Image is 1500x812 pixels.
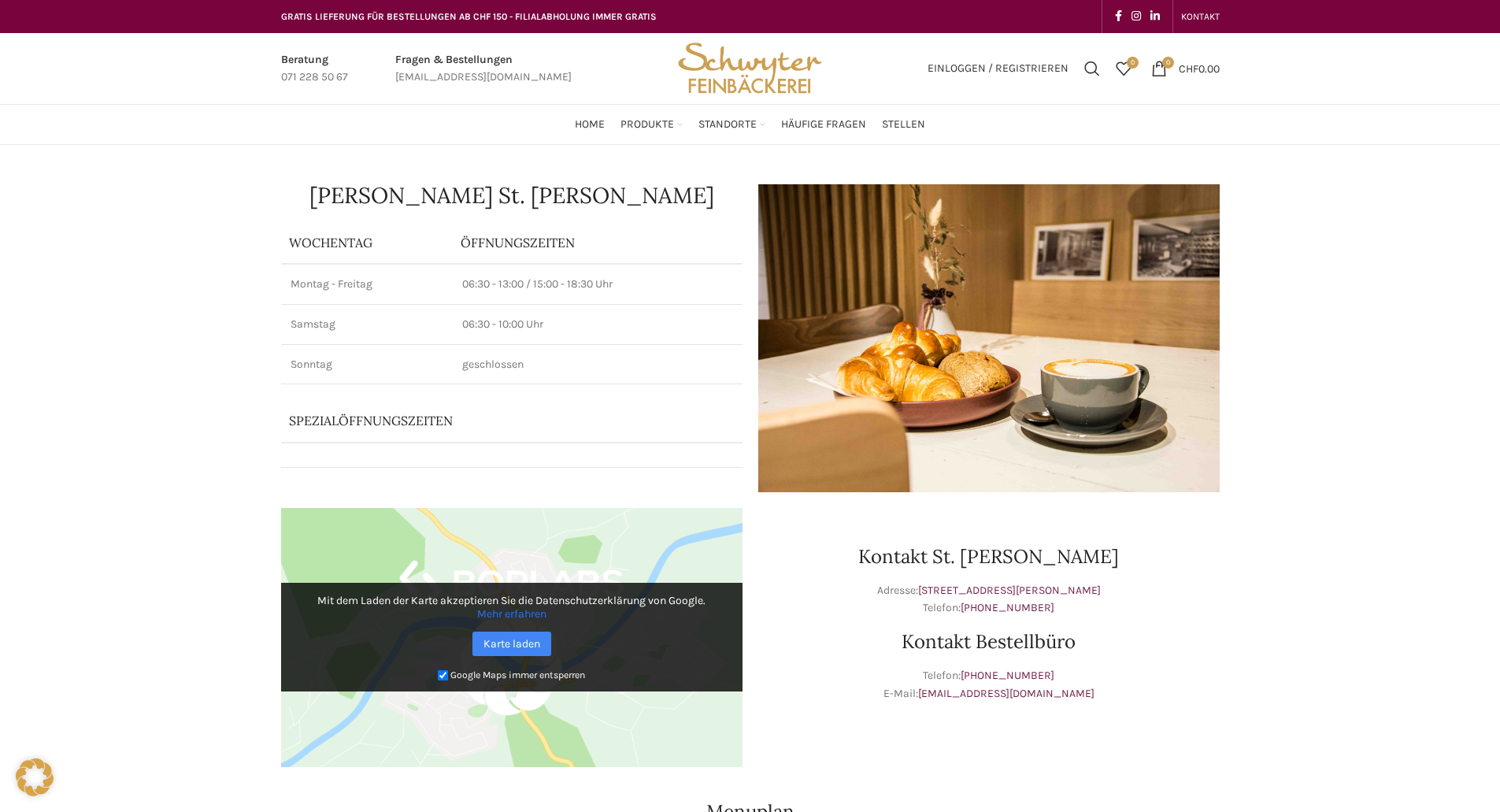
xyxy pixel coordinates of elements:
p: ÖFFNUNGSZEITEN [461,234,734,251]
span: Häufige Fragen [781,117,866,132]
p: Montag - Freitag [291,276,444,292]
a: Mehr erfahren [477,607,546,621]
h2: Kontakt Bestellbüro [758,632,1220,651]
div: Main navigation [273,109,1228,140]
span: Einloggen / Registrieren [928,63,1069,74]
h2: Kontakt St. [PERSON_NAME] [758,547,1220,566]
p: Sonntag [291,357,444,373]
span: Standorte [698,117,757,132]
img: Bäckerei Schwyter [672,33,827,104]
bdi: 0.00 [1179,61,1220,75]
span: CHF [1179,61,1198,75]
a: Karte laden [472,632,551,656]
p: Mit dem Laden der Karte akzeptieren Sie die Datenschutzerklärung von Google. [292,594,731,621]
a: [STREET_ADDRESS][PERSON_NAME] [918,584,1101,597]
a: Linkedin social link [1146,6,1165,28]
a: Infobox link [395,51,572,87]
a: Site logo [672,61,827,74]
p: Samstag [291,317,444,332]
a: Stellen [882,109,925,140]
h1: [PERSON_NAME] St. [PERSON_NAME] [281,184,743,206]
a: Häufige Fragen [781,109,866,140]
a: Einloggen / Registrieren [920,53,1076,84]
a: Home [575,109,605,140]
div: Secondary navigation [1173,1,1228,32]
span: Produkte [620,117,674,132]
span: GRATIS LIEFERUNG FÜR BESTELLUNGEN AB CHF 150 - FILIALABHOLUNG IMMER GRATIS [281,11,657,22]
a: [EMAIL_ADDRESS][DOMAIN_NAME] [918,687,1094,700]
span: 0 [1127,57,1139,69]
a: 0 CHF0.00 [1143,53,1228,84]
a: Infobox link [281,51,348,87]
a: Suchen [1076,53,1108,84]
input: Google Maps immer entsperren [438,670,448,680]
span: 0 [1162,57,1174,69]
img: Google Maps [281,508,743,768]
a: Produkte [620,109,683,140]
span: Home [575,117,605,132]
a: [PHONE_NUMBER] [961,601,1054,614]
p: geschlossen [462,357,732,373]
p: Adresse: Telefon: [758,582,1220,617]
a: Standorte [698,109,765,140]
span: Stellen [882,117,925,132]
a: [PHONE_NUMBER] [961,669,1054,682]
p: Wochentag [289,234,446,251]
p: Spezialöffnungszeiten [289,412,691,429]
a: 0 [1108,53,1139,84]
p: 06:30 - 10:00 Uhr [462,317,732,332]
div: Meine Wunschliste [1108,53,1139,84]
a: Facebook social link [1110,6,1127,28]
span: KONTAKT [1181,11,1220,22]
p: Telefon: E-Mail: [758,667,1220,703]
a: KONTAKT [1181,1,1220,32]
small: Google Maps immer entsperren [450,669,585,680]
p: 06:30 - 13:00 / 15:00 - 18:30 Uhr [462,276,732,292]
a: Instagram social link [1127,6,1146,28]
